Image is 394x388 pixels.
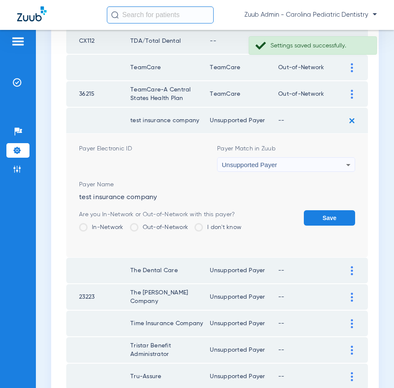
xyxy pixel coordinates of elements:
[79,144,217,153] span: Payer Electronic ID
[278,108,344,133] td: --
[79,223,123,232] label: In-Network
[278,284,344,310] td: --
[130,55,210,80] td: TeamCare
[210,311,278,336] td: Unsupported Payer
[222,161,277,168] span: Unsupported Payer
[79,180,355,189] span: Payer Name
[351,346,353,355] img: group-vertical.svg
[194,223,241,232] label: I don't know
[345,114,359,128] img: plus.svg
[130,28,210,54] td: TDA/Total Dental
[66,28,130,54] td: CX112
[351,372,353,381] img: group-vertical.svg
[130,311,210,336] td: Time Insurance Company
[304,210,355,226] button: Save
[351,266,353,275] img: group-vertical.svg
[210,337,278,363] td: Unsupported Payer
[130,284,210,310] td: The [PERSON_NAME] Company
[210,28,278,54] td: --
[79,180,355,202] div: test insurance company
[278,337,344,363] td: --
[79,210,241,219] div: Are you In-Network or Out-of-Network with this payer?
[66,81,130,107] td: 36215
[351,347,394,388] iframe: Chat Widget
[271,41,369,50] div: Settings saved successfully.
[351,293,353,302] img: group-vertical.svg
[278,55,344,80] td: Out-of-Network
[130,337,210,363] td: Tristar Benefit Administrator
[278,81,344,107] td: Out-of-Network
[278,258,344,283] td: --
[130,108,210,133] td: test insurance company
[210,284,278,310] td: Unsupported Payer
[66,284,130,310] td: 23223
[210,258,278,283] td: Unsupported Payer
[210,108,278,133] td: Unsupported Payer
[17,6,47,21] img: Zuub Logo
[217,144,355,153] span: Payer Match in Zuub
[130,258,210,283] td: The Dental Care
[244,11,377,19] span: Zuub Admin - Carolina Pediatric Dentistry
[351,63,353,72] img: group-vertical.svg
[107,6,214,24] input: Search for patients
[79,210,241,238] app-insurance-payer-mapping-network-stat: Are you In-Network or Out-of-Network with this payer?
[11,36,25,47] img: hamburger-icon
[210,81,278,107] td: TeamCare
[130,81,210,107] td: TeamCare-A Central States Health Plan
[130,223,188,232] label: Out-of-Network
[351,319,353,328] img: group-vertical.svg
[278,311,344,336] td: --
[351,90,353,99] img: group-vertical.svg
[210,55,278,80] td: TeamCare
[111,11,119,19] img: Search Icon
